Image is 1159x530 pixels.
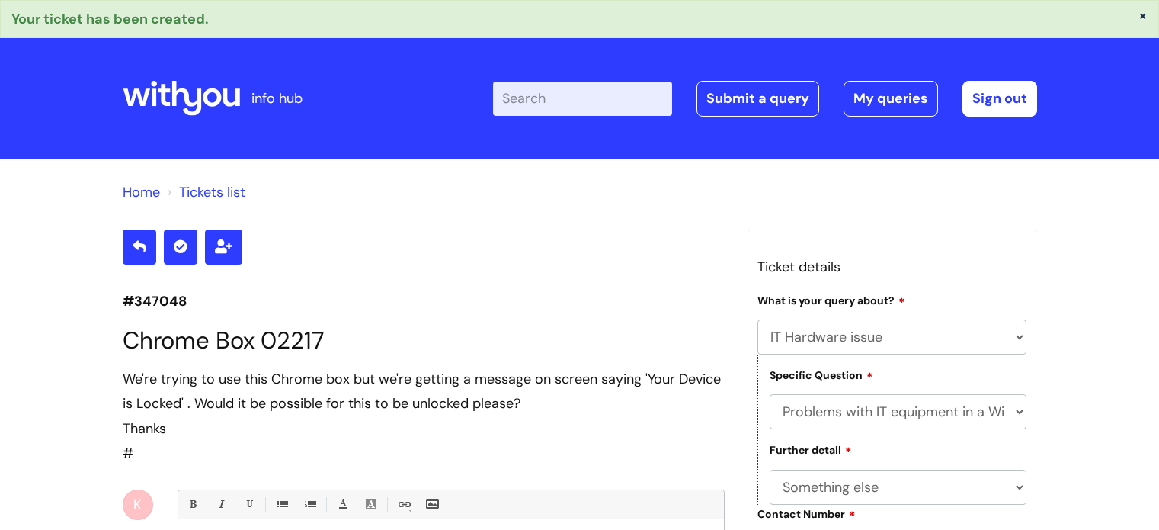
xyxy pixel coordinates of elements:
[962,81,1037,116] a: Sign out
[844,81,938,116] a: My queries
[757,292,905,307] label: What is your query about?
[696,81,819,116] a: Submit a query
[361,495,380,514] a: Back Color
[757,506,856,521] label: Contact Number
[123,490,153,520] div: K
[300,495,319,514] a: 1. Ordered List (Ctrl-Shift-8)
[1138,8,1148,22] button: ×
[123,326,725,355] h1: Chrome Box 02217
[123,183,160,201] a: Home
[123,416,725,441] div: Thanks
[333,495,352,514] a: Font Color
[251,86,303,111] p: info hub
[123,180,160,204] li: Solution home
[757,255,1027,279] h3: Ticket details
[770,367,873,382] label: Specific Question
[493,81,1037,116] div: | -
[123,367,725,466] div: #
[183,495,202,514] a: Bold (Ctrl-B)
[123,367,725,416] div: We're trying to use this Chrome box but we're getting a message on screen saying 'Your Device is ...
[179,183,245,201] a: Tickets list
[164,180,245,204] li: Tickets list
[211,495,230,514] a: Italic (Ctrl-I)
[272,495,291,514] a: • Unordered List (Ctrl-Shift-7)
[422,495,441,514] a: Insert Image...
[394,495,413,514] a: Link
[493,82,672,115] input: Search
[239,495,258,514] a: Underline(Ctrl-U)
[770,442,852,457] label: Further detail
[123,289,725,313] p: #347048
